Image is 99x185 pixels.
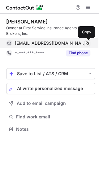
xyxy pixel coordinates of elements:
button: Reveal Button [66,50,90,56]
span: Notes [16,126,93,132]
button: Add to email campaign [6,98,95,109]
span: Add to email campaign [17,101,66,106]
button: Notes [6,125,95,134]
span: Find work email [16,114,93,120]
span: [EMAIL_ADDRESS][DOMAIN_NAME] [15,40,86,46]
div: Owner at First Service Insurance Agents & Brokers, Inc. [6,25,95,36]
span: AI write personalized message [17,86,83,91]
button: save-profile-one-click [6,68,95,79]
div: [PERSON_NAME] [6,18,48,25]
img: ContactOut v5.3.10 [6,4,43,11]
button: AI write personalized message [6,83,95,94]
button: Find work email [6,113,95,121]
div: Save to List / ATS / CRM [17,71,84,76]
